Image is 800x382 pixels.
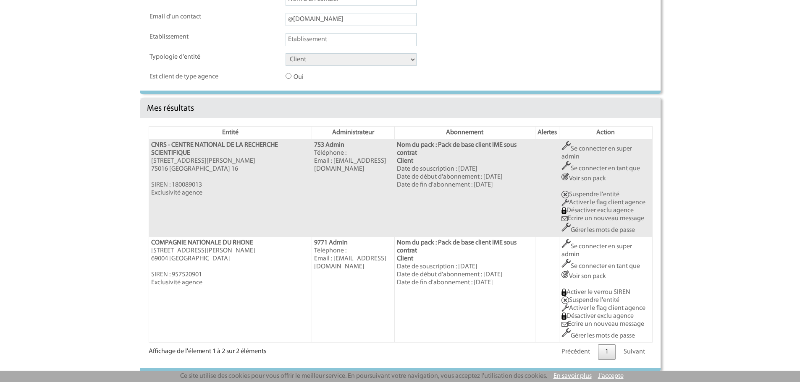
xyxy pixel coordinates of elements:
a: Gérer les mots de passe [561,227,635,234]
td: Date de souscription : [DATE] Date de début d'abonnement : [DATE] Date de fin d'abonnement : [DATE] [395,237,535,343]
a: Suivant [616,344,652,360]
a: En savoir plus [553,373,592,379]
a: Se connecter en super admin [561,146,632,160]
img: GENIUS_DEACTIVE_EXCLUAGENCE [561,207,567,214]
th: Alertes: activer pour trier la colonne par ordre croissant [535,127,559,139]
a: Se connecter en tant que [561,263,640,270]
img: Outils.png [561,239,571,248]
input: Email d'un contact [286,13,417,26]
img: ActionCo.png [561,270,569,278]
img: GENIUS_DEACTIVE_EXCLUAGENCE [561,312,567,320]
label: Est client de type agence [150,73,225,81]
td: [STREET_ADDRESS][PERSON_NAME] 69004 [GEOGRAPHIC_DATA] SIREN : 957520901 Exclusivité agence [149,237,312,343]
img: Activer le flag client agence [561,199,569,206]
img: Suspendre entite [561,191,569,198]
div: Affichage de l'élement 1 à 2 sur 2 éléments [149,343,266,356]
a: Activer le verrou SIREN [561,289,631,296]
input: Etablissement [286,33,417,46]
th: Administrateur: activer pour trier la colonne par ordre croissant [312,127,395,139]
th: Abonnement: activer pour trier la colonne par ordre croissant [395,127,535,139]
a: 1 [598,344,616,360]
td: Date de souscription : [DATE] Date de début d'abonnement : [DATE] Date de fin d'abonnement : [DATE] [395,139,535,237]
a: Suspendre l'entité [561,191,619,198]
img: Ecrire un nouveau message [561,322,568,327]
a: Gérer les mots de passe [561,333,635,339]
a: Précédent [554,344,597,360]
a: Voir son pack [561,175,606,182]
a: Désactiver exclu agence [561,207,634,214]
a: Désactiver exclu agence [561,313,634,320]
label: Email d'un contact [150,13,225,21]
a: Voir son pack [561,273,606,280]
b: 753 Admin [314,142,344,148]
b: 9771 Admin [314,239,348,246]
a: Suspendre l'entité [561,297,619,304]
th: Action: activer pour trier la colonne par ordre croissant [559,127,652,139]
img: ActionCo.png [561,173,569,180]
img: Suspendre entite [561,296,569,304]
img: Activer le flag client agence [561,304,569,312]
img: Outils.png [561,141,571,151]
b: Client [397,255,413,262]
b: CNRS - CENTRE NATIONAL DE LA RECHERCHE SCIENTIFIQUE [151,142,278,156]
img: Ecrire un nouveau message [561,216,568,221]
div: Mes résultats [140,99,661,118]
span: Ce site utilise des cookies pour vous offrir le meilleur service. En poursuivant votre navigation... [180,373,547,379]
b: Nom du pack : Pack de base client IME sous contrat [397,142,517,156]
b: COMPAGNIE NATIONALE DU RHONE [151,239,253,246]
b: Client [397,158,413,164]
label: Oui [286,73,361,81]
img: Activer le verrou SIREN [561,288,567,296]
img: Outils.png [561,223,571,232]
a: Ecrire un nouveau message [561,215,644,222]
a: Activer le flag client agence [561,305,645,312]
a: J'accepte [598,373,624,379]
a: Se connecter en tant que [561,165,640,172]
th: Entité: activer pour trier la colonne par ordre décroissant [149,127,312,139]
td: [STREET_ADDRESS][PERSON_NAME] 75016 [GEOGRAPHIC_DATA] 16 SIREN : 180089013 Exclusivité agence [149,139,312,237]
label: Etablissement [150,33,225,41]
img: Outils.png [561,259,571,268]
a: Se connecter en super admin [561,243,632,258]
b: Nom du pack : Pack de base client IME sous contrat [397,239,517,254]
a: Activer le flag client agence [561,199,645,206]
td: Téléphone : Email : [EMAIL_ADDRESS][DOMAIN_NAME] [312,237,395,343]
img: Outils.png [561,161,571,170]
label: Typologie d'entité [150,53,225,61]
img: Outils.png [561,328,571,338]
td: Téléphone : Email : [EMAIL_ADDRESS][DOMAIN_NAME] [312,139,395,237]
a: Ecrire un nouveau message [561,321,644,327]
